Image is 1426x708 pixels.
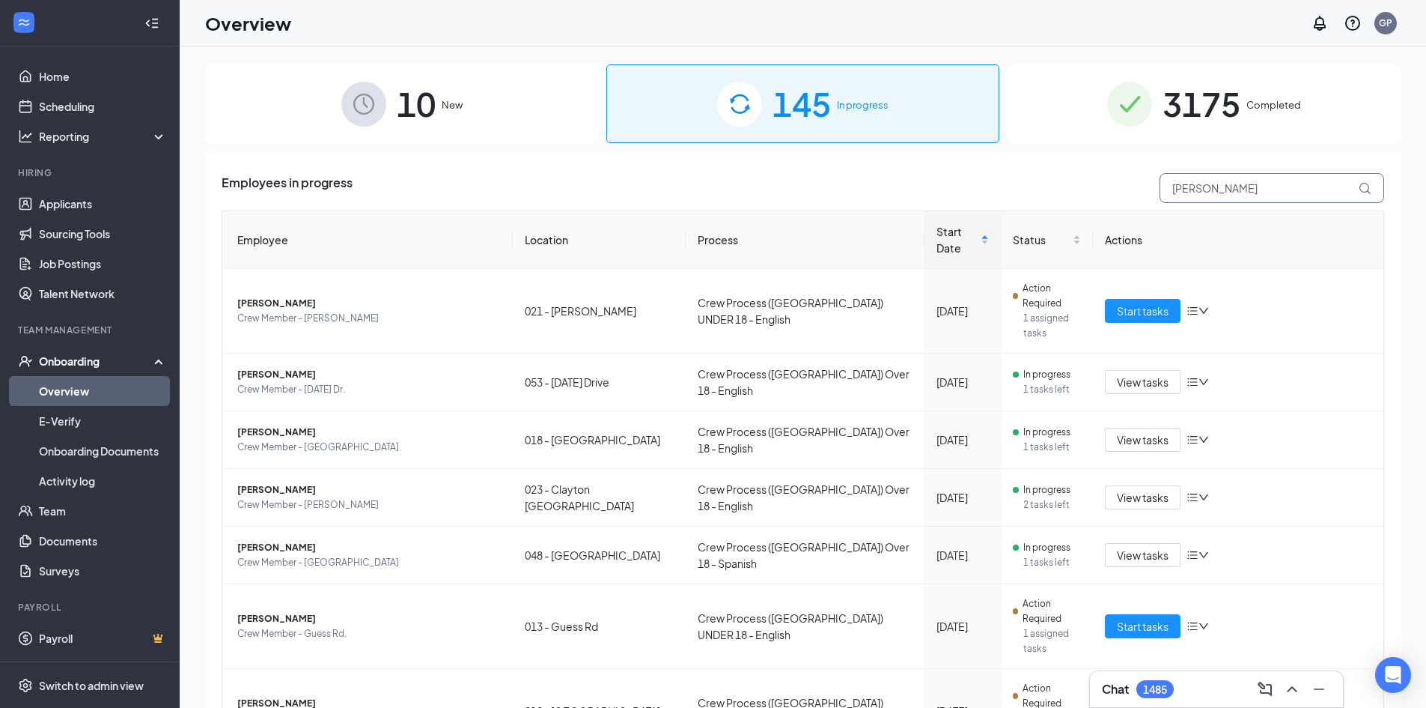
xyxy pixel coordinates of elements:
[1310,680,1328,698] svg: Minimize
[237,425,501,440] span: [PERSON_NAME]
[39,678,144,693] div: Switch to admin view
[18,166,164,179] div: Hiring
[1186,491,1198,503] span: bars
[513,211,686,269] th: Location
[686,469,924,527] td: Crew Process ([GEOGRAPHIC_DATA]) Over 18 - English
[237,382,501,397] span: Crew Member - [DATE] Dr.
[686,211,924,269] th: Process
[1023,440,1081,455] span: 1 tasks left
[1163,78,1240,130] span: 3175
[18,601,164,614] div: Payroll
[237,540,501,555] span: [PERSON_NAME]
[237,311,501,326] span: Crew Member - [PERSON_NAME]
[936,303,989,319] div: [DATE]
[1105,614,1180,638] button: Start tasks
[1198,492,1209,503] span: down
[1198,306,1209,316] span: down
[205,10,291,36] h1: Overview
[442,97,463,112] span: New
[773,78,831,130] span: 145
[936,223,978,256] span: Start Date
[1143,683,1167,696] div: 1485
[39,623,167,653] a: PayrollCrown
[1246,97,1301,112] span: Completed
[837,97,889,112] span: In progress
[39,189,167,219] a: Applicants
[1117,489,1168,506] span: View tasks
[1186,376,1198,388] span: bars
[1198,435,1209,445] span: down
[1023,482,1070,497] span: In progress
[1186,549,1198,561] span: bars
[1013,232,1070,248] span: Status
[686,584,924,669] td: Crew Process ([GEOGRAPHIC_DATA]) UNDER 18 - English
[513,469,686,527] td: 023 - Clayton [GEOGRAPHIC_DATA]
[1117,303,1168,319] span: Start tasks
[39,219,167,249] a: Sourcing Tools
[1186,305,1198,317] span: bars
[39,556,167,586] a: Surveys
[1093,211,1383,269] th: Actions
[936,618,989,635] div: [DATE]
[237,611,501,626] span: [PERSON_NAME]
[513,354,686,411] td: 053 - [DATE] Drive
[39,496,167,526] a: Team
[39,91,167,121] a: Scheduling
[1105,485,1180,509] button: View tasks
[1117,618,1168,635] span: Start tasks
[936,432,989,448] div: [DATE]
[237,555,501,570] span: Crew Member - [GEOGRAPHIC_DATA]
[237,296,501,311] span: [PERSON_NAME]
[1023,626,1081,656] span: 1 assigned tasks
[397,78,436,130] span: 10
[18,678,33,693] svg: Settings
[686,354,924,411] td: Crew Process ([GEOGRAPHIC_DATA]) Over 18 - English
[1375,657,1411,693] div: Open Intercom Messenger
[39,436,167,466] a: Onboarding Documents
[1023,596,1082,626] span: Action Required
[237,482,501,497] span: [PERSON_NAME]
[18,129,33,144] svg: Analysis
[144,16,159,31] svg: Collapse
[237,497,501,512] span: Crew Member - [PERSON_NAME]
[1283,680,1301,698] svg: ChevronUp
[1023,281,1082,311] span: Action Required
[16,15,31,30] svg: WorkstreamLogo
[1311,14,1329,32] svg: Notifications
[1105,370,1180,394] button: View tasks
[1023,540,1070,555] span: In progress
[1344,14,1362,32] svg: QuestionInfo
[237,367,501,382] span: [PERSON_NAME]
[1105,428,1180,452] button: View tasks
[513,411,686,469] td: 018 - [GEOGRAPHIC_DATA]
[39,129,168,144] div: Reporting
[1307,677,1331,701] button: Minimize
[1023,382,1081,397] span: 1 tasks left
[39,354,154,369] div: Onboarding
[39,249,167,279] a: Job Postings
[686,411,924,469] td: Crew Process ([GEOGRAPHIC_DATA]) Over 18 - English
[1160,173,1384,203] input: Search by Name, Job Posting, or Process
[1198,550,1209,560] span: down
[686,269,924,354] td: Crew Process ([GEOGRAPHIC_DATA]) UNDER 18 - English
[39,406,167,436] a: E-Verify
[39,466,167,496] a: Activity log
[1256,680,1274,698] svg: ComposeMessage
[18,354,33,369] svg: UserCheck
[1105,543,1180,567] button: View tasks
[513,527,686,584] td: 048 - [GEOGRAPHIC_DATA]
[1186,434,1198,446] span: bars
[237,440,501,455] span: Crew Member - [GEOGRAPHIC_DATA]
[39,376,167,406] a: Overview
[1198,377,1209,387] span: down
[936,547,989,563] div: [DATE]
[1117,374,1168,390] span: View tasks
[1023,555,1081,570] span: 1 tasks left
[1023,367,1070,382] span: In progress
[39,279,167,309] a: Talent Network
[18,324,164,336] div: Team Management
[1117,432,1168,448] span: View tasks
[237,626,501,641] span: Crew Member - Guess Rd.
[1186,620,1198,632] span: bars
[1023,497,1081,512] span: 2 tasks left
